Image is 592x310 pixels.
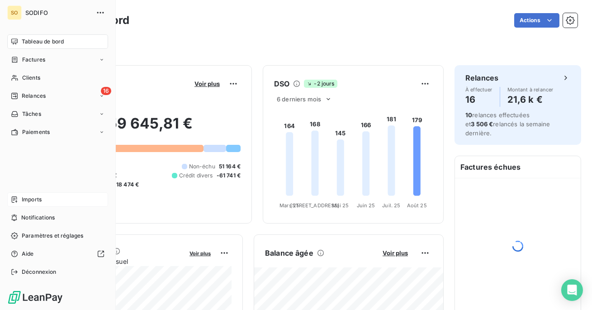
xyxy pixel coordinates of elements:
[274,78,289,89] h6: DSO
[7,290,63,305] img: Logo LeanPay
[179,172,213,180] span: Crédit divers
[22,250,34,258] span: Aide
[507,87,554,92] span: Montant à relancer
[332,202,349,209] tspan: Mai 25
[471,120,493,128] span: 3 506 €
[465,111,550,137] span: relances effectuées et relancés la semaine dernière.
[22,74,40,82] span: Clients
[22,232,83,240] span: Paramètres et réglages
[304,80,337,88] span: -2 jours
[7,5,22,20] div: SO
[357,202,375,209] tspan: Juin 25
[22,56,45,64] span: Factures
[277,95,321,103] span: 6 derniers mois
[465,111,472,119] span: 10
[22,38,64,46] span: Tableau de bord
[22,268,57,276] span: Déconnexion
[7,71,108,85] a: Clients
[189,162,215,171] span: Non-échu
[279,202,299,209] tspan: Mars 25
[51,257,183,266] span: Chiffre d'affaires mensuel
[22,196,42,204] span: Imports
[219,162,241,171] span: 51 164 €
[7,34,108,49] a: Tableau de bord
[382,202,400,209] tspan: Juil. 25
[290,202,339,209] tspan: [STREET_ADDRESS]
[7,125,108,139] a: Paiements
[7,107,108,121] a: Tâches
[51,114,241,142] h2: 259 645,81 €
[465,87,493,92] span: À effectuer
[7,89,108,103] a: 16Relances
[380,249,411,257] button: Voir plus
[22,110,41,118] span: Tâches
[22,92,46,100] span: Relances
[194,80,220,87] span: Voir plus
[21,214,55,222] span: Notifications
[7,229,108,243] a: Paramètres et réglages
[187,249,213,257] button: Voir plus
[7,247,108,261] a: Aide
[561,279,583,301] div: Open Intercom Messenger
[114,181,139,189] span: -18 474 €
[189,250,211,257] span: Voir plus
[217,172,241,180] span: -61 741 €
[7,52,108,67] a: Factures
[25,9,90,16] span: SODIFO
[265,248,313,258] h6: Balance âgée
[383,249,408,257] span: Voir plus
[514,13,559,28] button: Actions
[192,80,223,88] button: Voir plus
[101,87,111,95] span: 16
[465,72,498,83] h6: Relances
[507,92,554,107] h4: 21,6 k €
[7,192,108,207] a: Imports
[465,92,493,107] h4: 16
[22,128,50,136] span: Paiements
[455,156,581,178] h6: Factures échues
[407,202,427,209] tspan: Août 25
